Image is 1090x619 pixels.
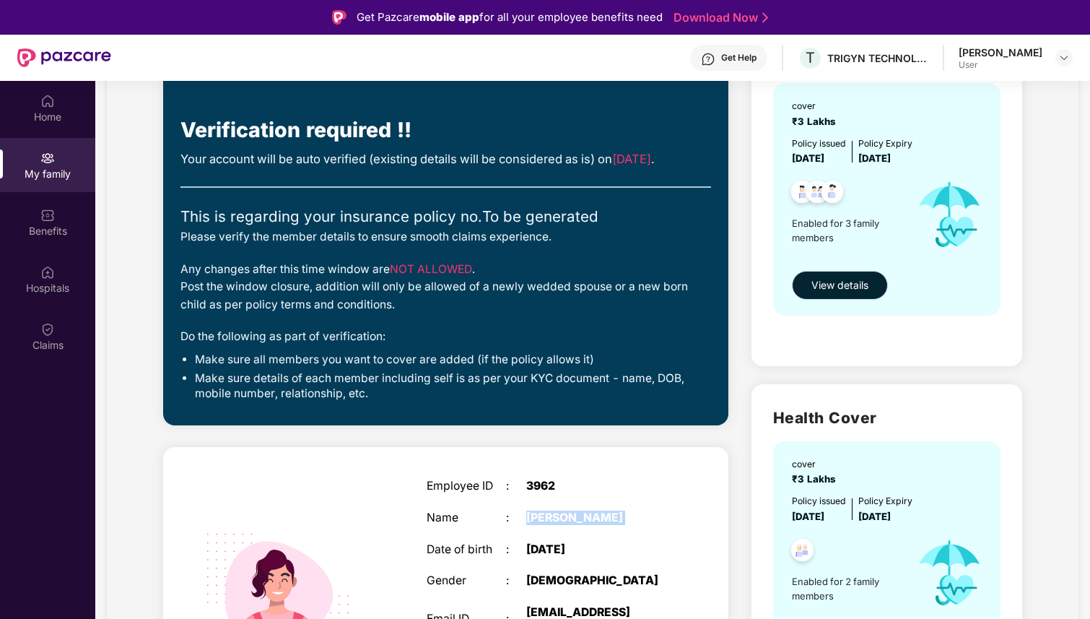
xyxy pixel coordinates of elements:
span: Enabled for 3 family members [792,216,904,246]
div: Employee ID [427,480,506,493]
img: svg+xml;base64,PHN2ZyBpZD0iQ2xhaW0iIHhtbG5zPSJodHRwOi8vd3d3LnczLm9yZy8yMDAwL3N2ZyIgd2lkdGg9IjIwIi... [40,322,55,337]
img: New Pazcare Logo [17,48,111,67]
div: Gender [427,574,506,588]
img: Stroke [762,10,768,25]
div: : [506,543,526,557]
div: cover [792,99,842,113]
div: This is regarding your insurance policy no. To be generated [180,205,711,228]
div: Policy Expiry [858,494,912,508]
img: svg+xml;base64,PHN2ZyBpZD0iSG9zcGl0YWxzIiB4bWxucz0iaHR0cDovL3d3dy53My5vcmcvMjAwMC9zdmciIHdpZHRoPS... [40,265,55,280]
span: [DATE] [612,152,651,166]
div: : [506,574,526,588]
div: cover [792,457,842,471]
div: Name [427,511,506,525]
li: Make sure all members you want to cover are added (if the policy allows it) [195,352,711,368]
img: svg+xml;base64,PHN2ZyBpZD0iSG9tZSIgeG1sbnM9Imh0dHA6Ly93d3cudzMub3JnLzIwMDAvc3ZnIiB3aWR0aD0iMjAiIG... [40,94,55,108]
span: [DATE] [792,152,824,164]
div: Date of birth [427,543,506,557]
img: svg+xml;base64,PHN2ZyB3aWR0aD0iMjAiIGhlaWdodD0iMjAiIHZpZXdCb3g9IjAgMCAyMCAyMCIgZmlsbD0ibm9uZSIgeG... [40,151,55,165]
div: Your account will be auto verified (existing details will be considered as is) on . [180,150,711,169]
div: Do the following as part of verification: [180,328,711,345]
li: Make sure details of each member including self is as per your KYC document - name, DOB, mobile n... [195,371,711,401]
img: Logo [332,10,346,25]
div: Get Pazcare for all your employee benefits need [357,9,663,26]
div: Policy issued [792,494,846,508]
img: svg+xml;base64,PHN2ZyBpZD0iSGVscC0zMngzMiIgeG1sbnM9Imh0dHA6Ly93d3cudzMub3JnLzIwMDAvc3ZnIiB3aWR0aD... [701,52,715,66]
span: T [806,49,815,66]
div: : [506,480,526,493]
div: Policy Expiry [858,137,912,150]
div: Verification required !! [180,114,711,147]
strong: mobile app [419,10,479,24]
span: ₹3 Lakhs [792,473,842,485]
img: svg+xml;base64,PHN2ZyB4bWxucz0iaHR0cDovL3d3dy53My5vcmcvMjAwMC9zdmciIHdpZHRoPSI0OC45MTUiIGhlaWdodD... [800,176,835,212]
div: Get Help [721,52,757,64]
button: View details [792,271,888,300]
div: User [959,59,1042,71]
img: svg+xml;base64,PHN2ZyBpZD0iQmVuZWZpdHMiIHhtbG5zPSJodHRwOi8vd3d3LnczLm9yZy8yMDAwL3N2ZyIgd2lkdGg9Ij... [40,208,55,222]
img: svg+xml;base64,PHN2ZyB4bWxucz0iaHR0cDovL3d3dy53My5vcmcvMjAwMC9zdmciIHdpZHRoPSI0OC45NDMiIGhlaWdodD... [785,534,820,570]
span: NOT ALLOWED [390,262,472,276]
h2: Health Cover [773,406,1000,430]
a: Download Now [673,10,764,25]
img: svg+xml;base64,PHN2ZyBpZD0iRHJvcGRvd24tMzJ4MzIiIHhtbG5zPSJodHRwOi8vd3d3LnczLm9yZy8yMDAwL3N2ZyIgd2... [1058,52,1070,64]
div: TRIGYN TECHNOLOGIES LIMITED [827,51,928,65]
img: svg+xml;base64,PHN2ZyB4bWxucz0iaHR0cDovL3d3dy53My5vcmcvMjAwMC9zdmciIHdpZHRoPSI0OC45NDMiIGhlaWdodD... [815,176,850,212]
div: 3962 [526,480,666,493]
img: icon [904,166,995,264]
div: Policy issued [792,137,846,150]
span: [DATE] [792,511,824,522]
img: svg+xml;base64,PHN2ZyB4bWxucz0iaHR0cDovL3d3dy53My5vcmcvMjAwMC9zdmciIHdpZHRoPSI0OC45NDMiIGhlaWdodD... [785,176,820,212]
div: [DEMOGRAPHIC_DATA] [526,574,666,588]
span: View details [811,277,868,293]
div: [DATE] [526,543,666,557]
div: [PERSON_NAME] [959,46,1042,59]
span: ₹3 Lakhs [792,116,842,127]
div: [PERSON_NAME] [526,511,666,525]
div: Please verify the member details to ensure smooth claims experience. [180,228,711,246]
span: [DATE] [858,511,891,522]
span: Enabled for 2 family members [792,574,904,604]
div: : [506,511,526,525]
span: [DATE] [858,152,891,164]
div: Any changes after this time window are . Post the window closure, addition will only be allowed o... [180,261,711,313]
